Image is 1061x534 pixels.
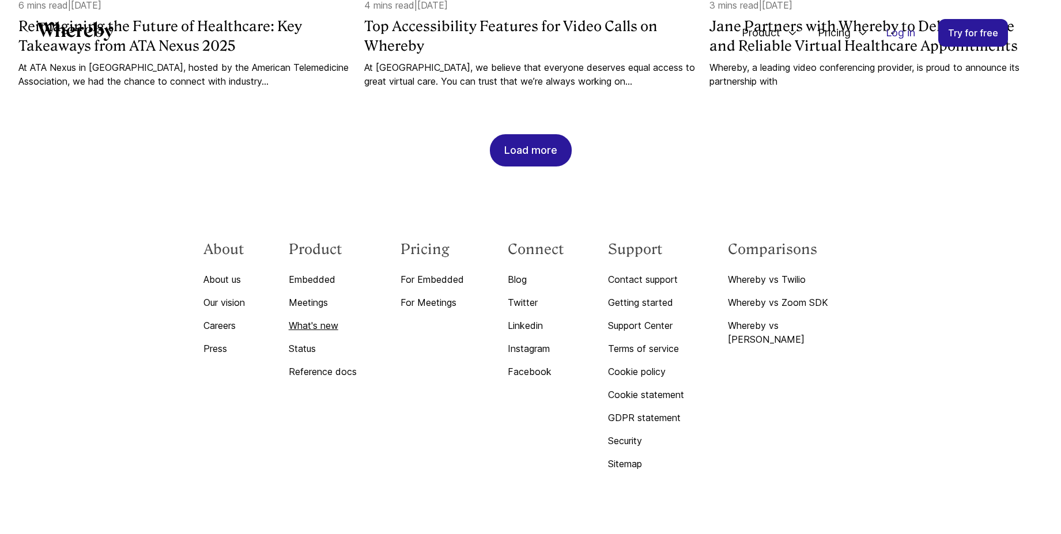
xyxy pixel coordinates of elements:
a: Twitter [508,296,564,309]
a: Sitemap [608,457,684,471]
a: Instagram [508,342,564,355]
h3: Pricing [401,240,464,259]
a: At ATA Nexus in [GEOGRAPHIC_DATA], hosted by the American Telemedicine Association, we had the ch... [18,60,350,88]
a: Cookie statement [608,388,684,402]
button: Load more [490,134,572,166]
a: GDPR statement [608,411,684,425]
a: For Meetings [401,296,464,309]
a: Contact support [608,272,684,286]
a: Terms of service [608,342,684,355]
a: Facebook [508,365,564,378]
a: Our vision [203,296,245,309]
a: Whereby vs Twilio [728,272,858,286]
h3: Connect [508,240,564,259]
a: For Embedded [401,272,464,286]
span: Product [730,14,783,52]
a: Whereby vs [PERSON_NAME] [728,319,858,346]
a: Status [289,342,357,355]
a: Whereby, a leading video conferencing provider, is proud to announce its partnership with [709,60,1041,88]
span: Pricing [806,14,854,52]
a: Blog [508,272,564,286]
a: What's new [289,319,357,332]
a: Press [203,342,245,355]
div: Load more [504,135,557,166]
h3: Comparisons [728,240,858,259]
a: Reference docs [289,365,357,378]
a: Support Center [608,319,684,332]
a: Embedded [289,272,357,286]
svg: Whereby [37,21,114,41]
h3: About [203,240,245,259]
a: Security [608,434,684,448]
h3: Support [608,240,684,259]
a: Getting started [608,296,684,309]
a: At [GEOGRAPHIC_DATA], we believe that everyone deserves equal access to great virtual care. You c... [364,60,696,88]
a: Try for free [938,19,1008,47]
a: Log in [877,20,924,46]
a: About us [203,272,245,286]
h3: Product [289,240,357,259]
a: Whereby vs Zoom SDK [728,296,858,309]
a: Meetings [289,296,357,309]
a: Linkedin [508,319,564,332]
a: Whereby [37,21,114,45]
a: Cookie policy [608,365,684,378]
a: Careers [203,319,245,332]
